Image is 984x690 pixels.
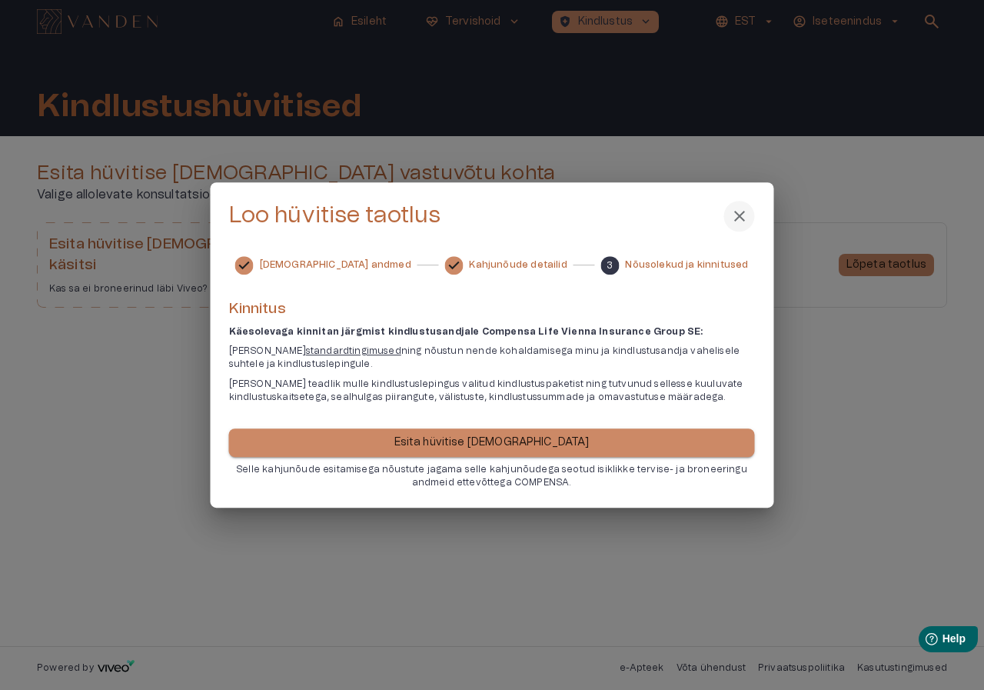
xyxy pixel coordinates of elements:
div: [PERSON_NAME] ning nõustun nende kohaldamisega minu ja kindlustusandja vahelisele suhtele ja kind... [229,345,755,371]
span: [DEMOGRAPHIC_DATA] andmed [260,258,411,272]
p: [PERSON_NAME] teadlik mulle kindlustuslepingus valitud kindlustuspaketist ning tutvunud sellesse ... [229,378,755,404]
span: Kahjunõude detailid [469,258,567,272]
button: sulge menüü [724,201,755,232]
iframe: Help widget launcher [864,620,984,663]
button: Esita hüvitise [DEMOGRAPHIC_DATA] [229,428,755,457]
p: Selle kahjunõude esitamisega nõustute jagama selle kahjunõudega seotud isiklikke tervise- ja bron... [229,463,755,489]
span: Nõusolekud ja kinnitused [625,258,748,272]
h6: Kinnitus [229,299,755,320]
span: close [730,207,749,225]
a: standardtingimused [306,346,401,355]
text: 3 [607,261,613,270]
h3: Loo hüvitise taotlus [229,202,441,229]
p: Käesolevaga kinnitan järgmist kindlustusandjale Compensa Life Vienna Insurance Group SE: [229,325,755,338]
p: Esita hüvitise [DEMOGRAPHIC_DATA] [394,435,590,451]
